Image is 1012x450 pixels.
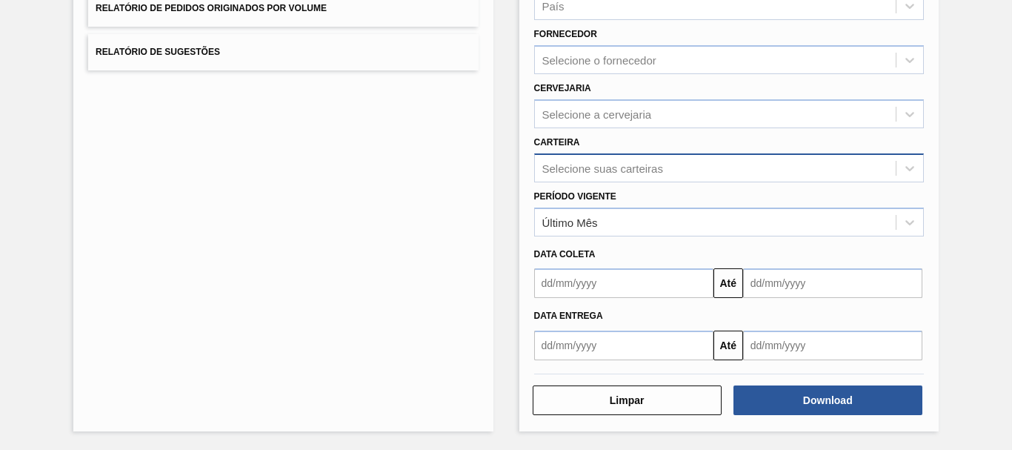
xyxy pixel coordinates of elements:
label: Carteira [534,137,580,148]
div: Último Mês [542,216,598,228]
label: Fornecedor [534,29,597,39]
span: Relatório de Sugestões [96,47,220,57]
button: Limpar [533,386,722,415]
div: Selecione a cervejaria [542,107,652,120]
input: dd/mm/yyyy [534,331,713,360]
div: Selecione suas carteiras [542,162,663,174]
label: Cervejaria [534,83,591,93]
span: Data coleta [534,249,596,259]
label: Período Vigente [534,191,616,202]
button: Relatório de Sugestões [88,34,478,70]
button: Até [713,268,743,298]
div: Selecione o fornecedor [542,54,656,67]
input: dd/mm/yyyy [534,268,713,298]
input: dd/mm/yyyy [743,331,922,360]
span: Data Entrega [534,311,603,321]
input: dd/mm/yyyy [743,268,922,298]
button: Download [733,386,922,415]
button: Até [713,331,743,360]
span: Relatório de Pedidos Originados por Volume [96,3,327,13]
